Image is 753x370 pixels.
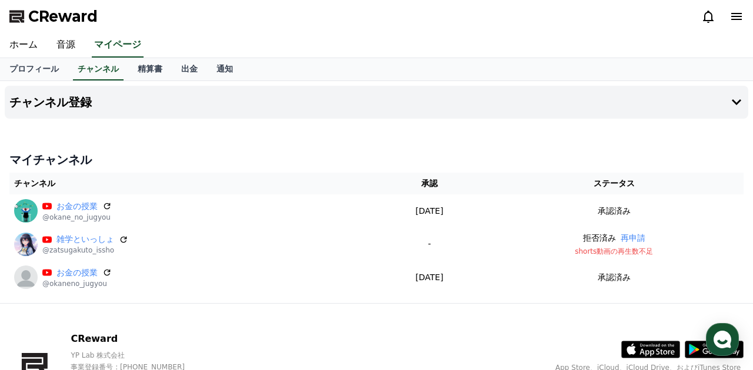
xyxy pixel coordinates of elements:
[9,152,744,168] h4: マイチャンネル
[598,205,631,217] p: 承認済み
[14,265,38,289] img: お金の授業
[379,271,479,284] p: [DATE]
[71,332,208,346] p: CReward
[172,58,207,80] a: 出金
[207,58,242,80] a: 通知
[9,7,98,26] a: CReward
[71,351,208,360] p: YP Lab 株式会社
[42,245,128,255] p: @zatsugakuto_issho
[598,271,631,284] p: 承認済み
[9,173,374,194] th: チャンネル
[621,232,645,244] button: 再申請
[5,86,748,119] button: チャンネル登録
[485,173,744,194] th: ステータス
[92,33,144,58] a: マイページ
[56,267,98,279] a: お金の授業
[56,200,98,213] a: お金の授業
[56,233,114,245] a: 雑学といっしょ
[14,233,38,256] img: 雑学といっしょ
[47,33,85,58] a: 音源
[379,238,479,250] p: -
[489,247,739,256] p: shorts動画の再生数不足
[128,58,172,80] a: 精算書
[14,199,38,223] img: お金の授業
[42,279,112,288] p: @okaneno_jugyou
[73,58,124,80] a: チャンネル
[42,213,112,222] p: @okane_no_jugyou
[28,7,98,26] span: CReward
[9,96,92,109] h4: チャンネル登録
[379,205,479,217] p: [DATE]
[374,173,484,194] th: 承認
[583,232,616,244] p: 拒否済み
